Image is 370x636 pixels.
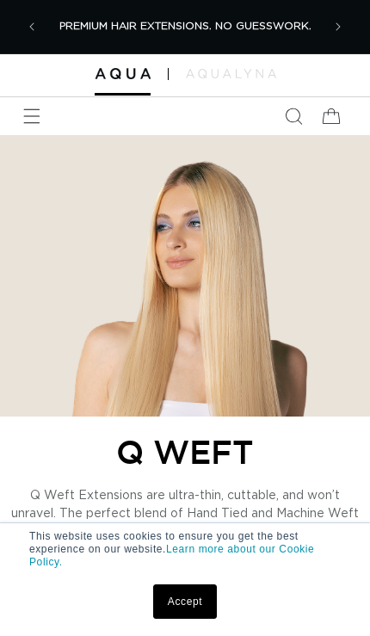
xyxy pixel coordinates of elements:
[116,434,254,470] h2: Q WEFT
[153,584,217,619] a: Accept
[29,530,341,569] p: This website uses cookies to ensure you get the best experience on our website.
[95,68,151,79] img: Aqua Hair Extensions
[29,543,314,568] a: Learn more about our Cookie Policy.
[59,21,311,31] span: PREMIUM HAIR EXTENSIONS. NO GUESSWORK.
[319,8,357,46] button: Next announcement
[13,8,51,46] button: Previous announcement
[9,487,361,541] p: Q Weft Extensions are ultra-thin, cuttable, and won’t unravel. The perfect blend of Hand Tied and...
[274,97,312,135] summary: Search
[186,69,276,77] img: aqualyna.com
[13,97,51,135] summary: Menu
